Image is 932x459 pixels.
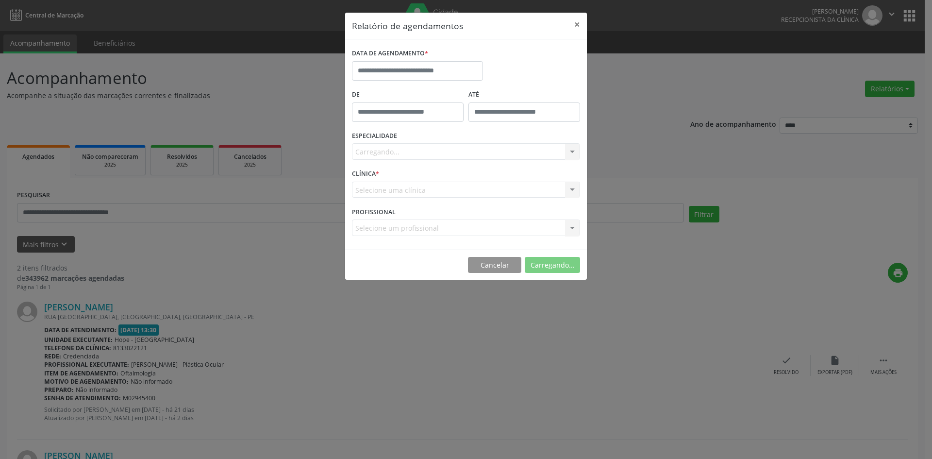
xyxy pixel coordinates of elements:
label: CLÍNICA [352,167,379,182]
label: PROFISSIONAL [352,204,396,220]
h5: Relatório de agendamentos [352,19,463,32]
button: Carregando... [525,257,580,273]
button: Cancelar [468,257,521,273]
label: ESPECIALIDADE [352,129,397,144]
label: DATA DE AGENDAMENTO [352,46,428,61]
label: De [352,87,464,102]
label: ATÉ [468,87,580,102]
button: Close [567,13,587,36]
